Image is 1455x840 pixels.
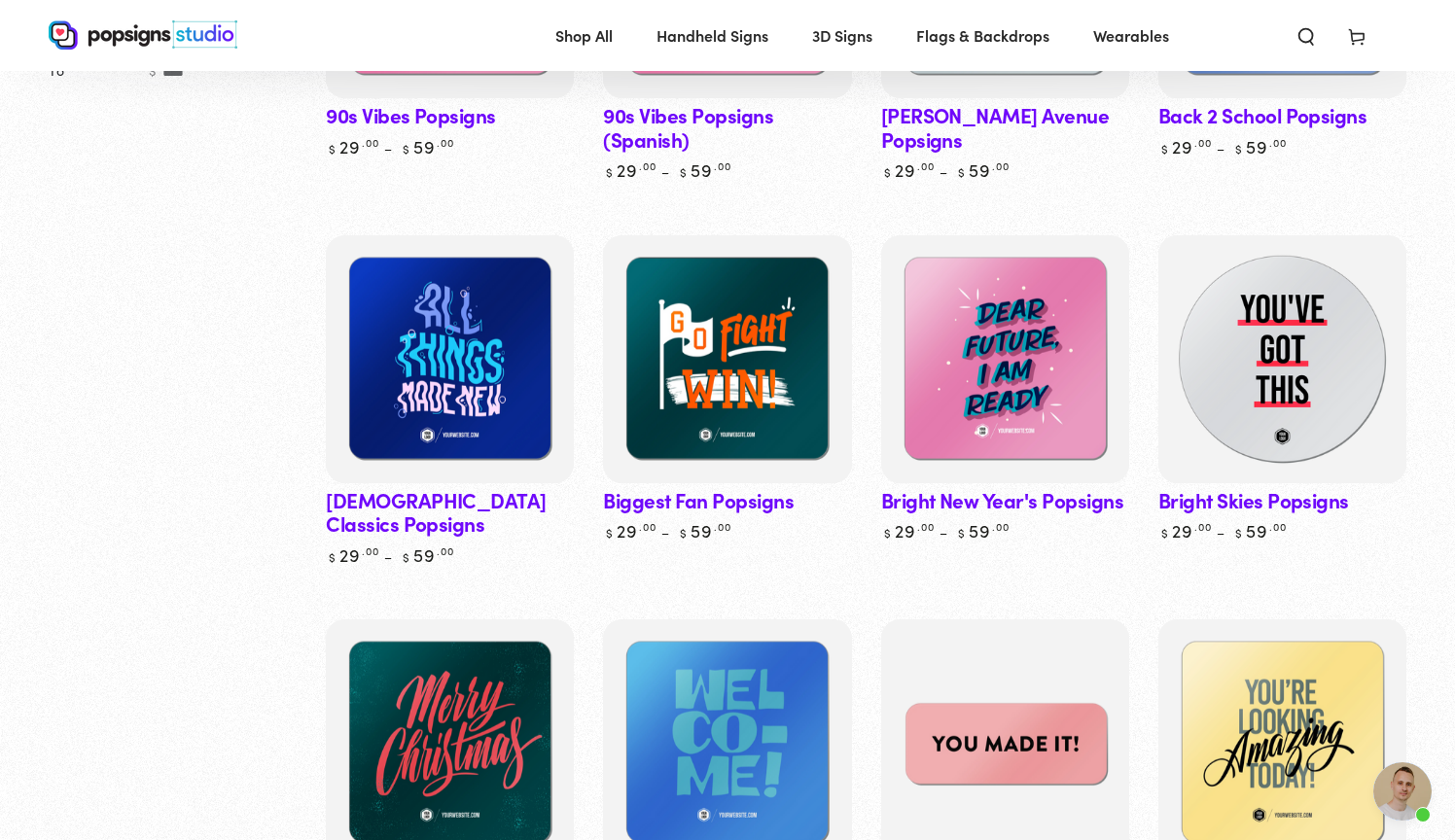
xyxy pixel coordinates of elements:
summary: Search our site [1281,14,1331,56]
span: Flags & Backdrops [916,21,1049,50]
a: Bright New Year&Bright New Year& [881,235,1129,483]
a: Wearables [1079,10,1184,61]
span: Handheld Signs [657,21,768,50]
a: Biggest Fan PopsignsBiggest Fan Popsigns [603,235,851,483]
span: Wearables [1093,21,1169,50]
span: Shop All [555,21,613,50]
a: 3D Signs [798,10,887,61]
a: Shop All [541,10,627,61]
span: 3D Signs [812,21,872,50]
img: Bright Skies Popsigns [1154,231,1410,487]
a: Bright Skies PopsignsBright Skies Popsigns [1158,235,1406,483]
img: Popsigns Studio [49,20,237,50]
a: Handheld Signs [642,10,783,61]
a: Open chat [1373,762,1432,821]
a: Flags & Backdrops [902,10,1064,61]
span: $ [142,50,163,93]
label: To [49,50,142,93]
a: Baptism Classics PopsignsBaptism Classics Popsigns [326,235,574,483]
